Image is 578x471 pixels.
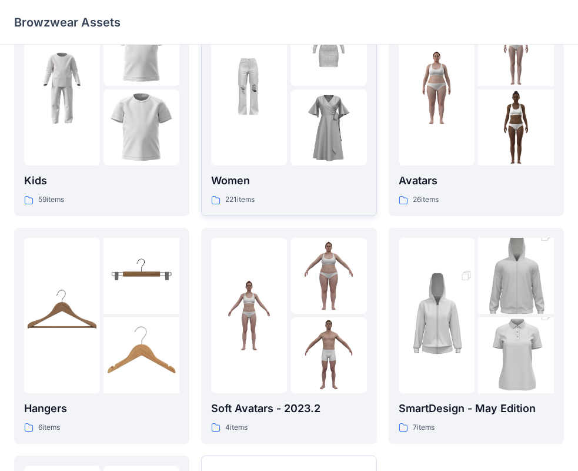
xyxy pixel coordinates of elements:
img: folder 1 [24,277,100,353]
img: folder 1 [211,277,287,353]
img: folder 3 [290,317,366,393]
p: 4 items [225,422,248,434]
p: Avatars [399,173,554,189]
img: folder 1 [24,50,100,126]
img: folder 2 [478,219,554,333]
img: folder 3 [103,89,179,165]
p: 221 items [225,194,255,206]
p: 7 items [413,422,435,434]
p: Kids [24,173,179,189]
p: 59 items [38,194,64,206]
p: 6 items [38,422,60,434]
img: folder 3 [103,317,179,393]
img: folder 3 [290,89,366,165]
img: folder 1 [211,50,287,126]
a: folder 1folder 2folder 3SmartDesign - May Edition7items [389,228,564,444]
img: folder 2 [103,10,179,86]
a: folder 1folder 2folder 3Hangers6items [14,228,189,444]
img: folder 1 [399,258,475,373]
img: folder 1 [399,50,475,126]
img: folder 2 [103,238,179,314]
img: folder 2 [478,10,554,86]
img: folder 3 [478,89,554,165]
img: folder 2 [290,238,366,314]
p: Hangers [24,400,179,417]
img: folder 3 [478,298,554,413]
p: SmartDesign - May Edition [399,400,554,417]
p: Soft Avatars - 2023.2 [211,400,366,417]
p: 26 items [413,194,439,206]
a: folder 1folder 2folder 3Soft Avatars - 2023.24items [201,228,376,444]
img: folder 2 [290,10,366,86]
p: Browzwear Assets [14,14,121,31]
p: Women [211,173,366,189]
